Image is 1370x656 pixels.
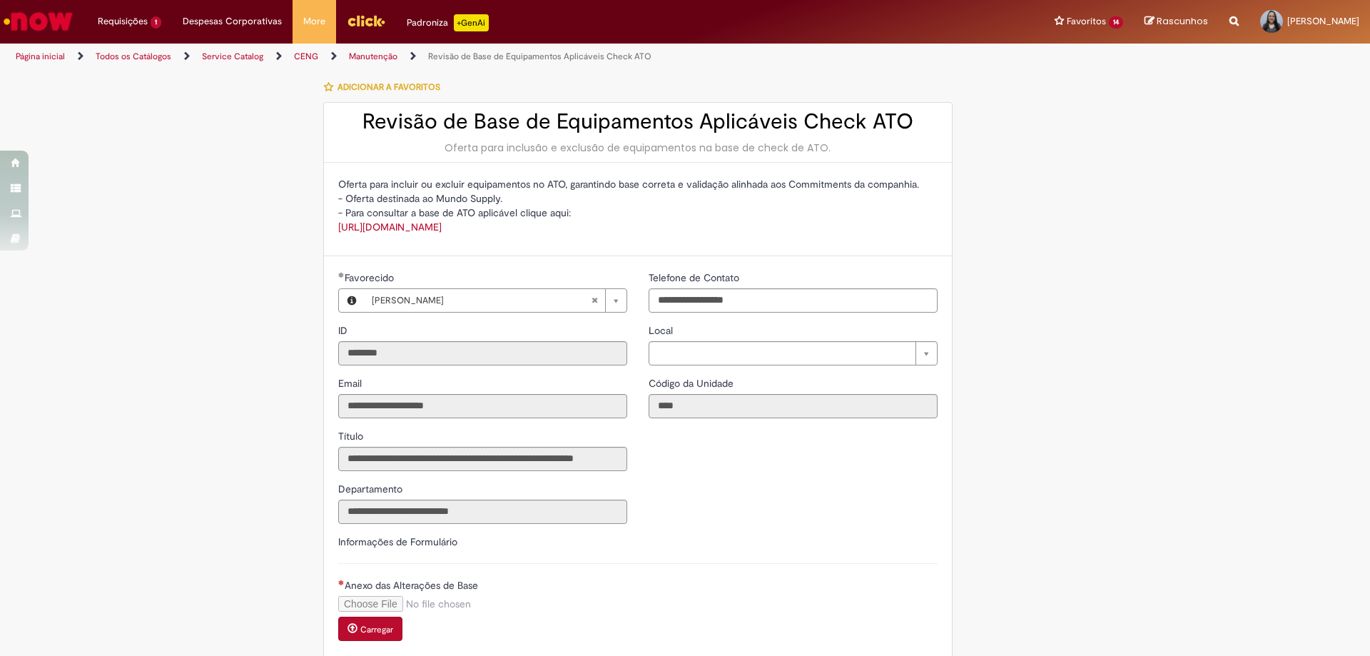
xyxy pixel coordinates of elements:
[338,482,405,496] label: Somente leitura - Departamento
[338,580,345,585] span: Necessários
[1145,15,1208,29] a: Rascunhos
[338,394,627,418] input: Email
[338,429,366,443] label: Somente leitura - Título
[151,16,161,29] span: 1
[1157,14,1208,28] span: Rascunhos
[349,51,397,62] a: Manutenção
[1067,14,1106,29] span: Favoritos
[338,377,365,390] span: Somente leitura - Email
[338,272,345,278] span: Obrigatório Preenchido
[338,341,627,365] input: ID
[345,271,397,284] span: Favorecido, Amanda Batista Maranhao
[372,289,591,312] span: [PERSON_NAME]
[98,14,148,29] span: Requisições
[649,288,938,313] input: Telefone de Contato
[338,535,457,548] label: Informações de Formulário
[183,14,282,29] span: Despesas Corporativas
[338,324,350,337] span: Somente leitura - ID
[338,221,442,233] a: [URL][DOMAIN_NAME]
[649,376,736,390] label: Somente leitura - Código da Unidade
[338,323,350,338] label: Somente leitura - ID
[649,394,938,418] input: Código da Unidade
[338,177,938,234] p: Oferta para incluir ou excluir equipamentos no ATO, garantindo base correta e validação alinhada ...
[347,10,385,31] img: click_logo_yellow_360x200.png
[1287,15,1359,27] span: [PERSON_NAME]
[407,14,489,31] div: Padroniza
[345,579,481,592] span: Anexo das Alterações de Base
[11,44,903,70] ul: Trilhas de página
[649,324,676,337] span: Local
[649,271,742,284] span: Telefone de Contato
[294,51,318,62] a: CENG
[303,14,325,29] span: More
[338,483,405,495] span: Somente leitura - Departamento
[338,376,365,390] label: Somente leitura - Email
[338,430,366,443] span: Somente leitura - Título
[16,51,65,62] a: Página inicial
[338,110,938,133] h2: Revisão de Base de Equipamentos Aplicáveis Check ATO
[360,624,393,635] small: Carregar
[584,289,605,312] abbr: Limpar campo Favorecido
[649,377,736,390] span: Somente leitura - Código da Unidade
[1109,16,1123,29] span: 14
[339,289,365,312] button: Favorecido, Visualizar este registro Amanda Batista Maranhao
[338,447,627,471] input: Título
[428,51,651,62] a: Revisão de Base de Equipamentos Aplicáveis Check ATO
[338,617,402,641] button: Carregar anexo de Anexo das Alterações de Base Required
[338,141,938,155] div: Oferta para inclusão e exclusão de equipamentos na base de check de ATO.
[365,289,626,312] a: [PERSON_NAME]Limpar campo Favorecido
[649,341,938,365] a: Limpar campo Local
[96,51,171,62] a: Todos os Catálogos
[1,7,75,36] img: ServiceNow
[454,14,489,31] p: +GenAi
[338,81,440,93] span: Adicionar a Favoritos
[338,500,627,524] input: Departamento
[202,51,263,62] a: Service Catalog
[323,72,448,102] button: Adicionar a Favoritos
